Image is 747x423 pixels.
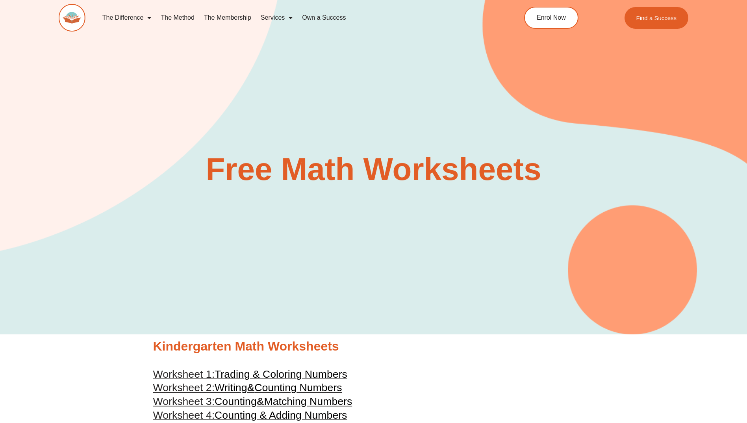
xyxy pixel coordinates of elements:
[149,154,598,185] h2: Free Math Worksheets
[215,382,247,393] span: Writing
[297,9,350,27] a: Own a Success
[153,368,215,380] span: Worksheet 1:
[153,368,347,380] a: Worksheet 1:Trading & Coloring Numbers
[153,395,215,407] span: Worksheet 3:
[215,409,347,421] span: Counting & Adding Numbers
[537,15,566,21] span: Enrol Now
[215,368,347,380] span: Trading & Coloring Numbers
[156,9,199,27] a: The Method
[199,9,256,27] a: The Membership
[256,9,297,27] a: Services
[153,409,347,421] a: Worksheet 4:Counting & Adding Numbers
[98,9,156,27] a: The Difference
[215,395,257,407] span: Counting
[153,382,215,393] span: Worksheet 2:
[524,7,578,29] a: Enrol Now
[153,409,215,421] span: Worksheet 4:
[153,338,594,355] h2: Kindergarten Math Worksheets
[98,9,488,27] nav: Menu
[254,382,342,393] span: Counting Numbers
[153,395,352,407] a: Worksheet 3:Counting&Matching Numbers
[636,15,677,21] span: Find a Success
[153,382,342,393] a: Worksheet 2:Writing&Counting Numbers
[625,7,689,29] a: Find a Success
[264,395,352,407] span: Matching Numbers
